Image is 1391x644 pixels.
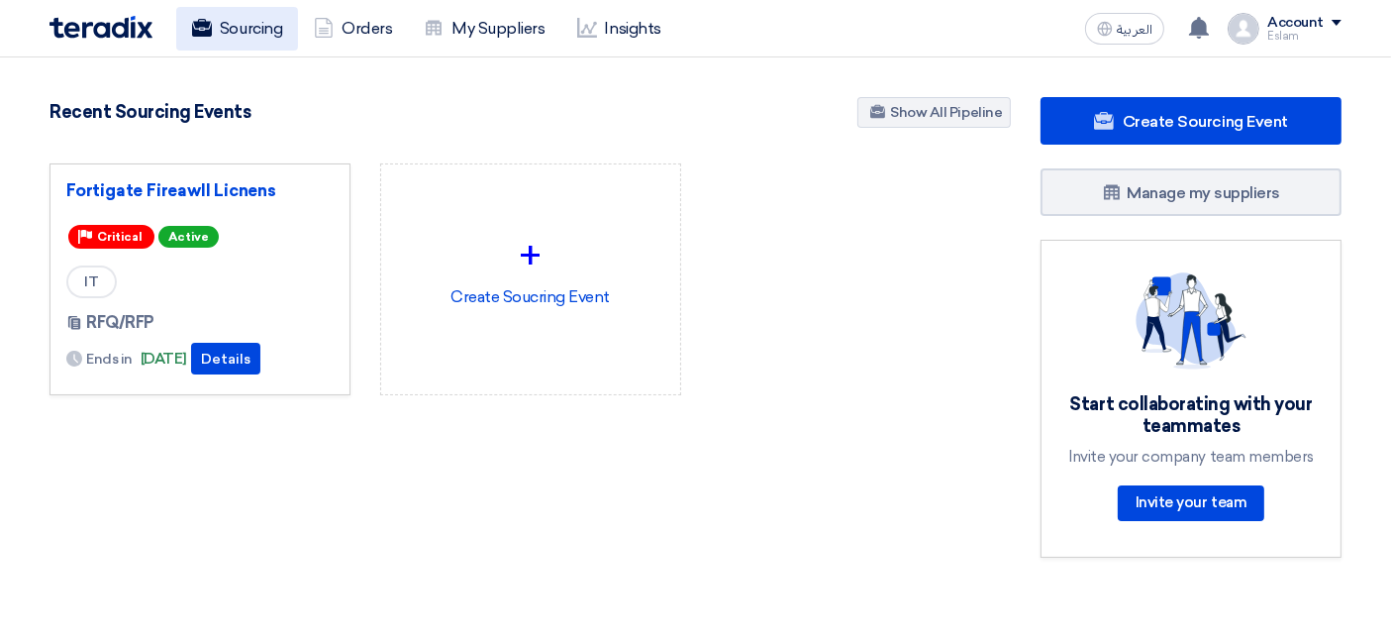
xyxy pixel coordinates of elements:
[298,7,408,51] a: Orders
[86,311,154,335] span: RFQ/RFP
[1228,13,1259,45] img: profile_test.png
[1065,393,1317,438] div: Start collaborating with your teammates
[1267,31,1341,42] div: Eslam
[1118,485,1264,521] a: Invite your team
[857,97,1011,128] a: Show All Pipeline
[1136,272,1246,370] img: invite_your_team.svg
[141,348,187,371] span: [DATE]
[50,16,152,39] img: Teradix logo
[1117,23,1152,37] span: العربية
[97,230,143,244] span: Critical
[397,180,664,355] div: Create Soucring Event
[1123,112,1288,131] span: Create Sourcing Event
[408,7,560,51] a: My Suppliers
[158,226,219,248] span: Active
[397,226,664,285] div: +
[191,343,260,375] button: Details
[66,266,117,298] span: IT
[561,7,677,51] a: Insights
[1267,15,1324,32] div: Account
[1065,448,1317,466] div: Invite your company team members
[50,101,250,123] h4: Recent Sourcing Events
[1041,168,1341,216] a: Manage my suppliers
[176,7,298,51] a: Sourcing
[1085,13,1164,45] button: العربية
[86,349,133,370] span: Ends in
[66,180,334,200] a: Fortigate Fireawll Licnens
